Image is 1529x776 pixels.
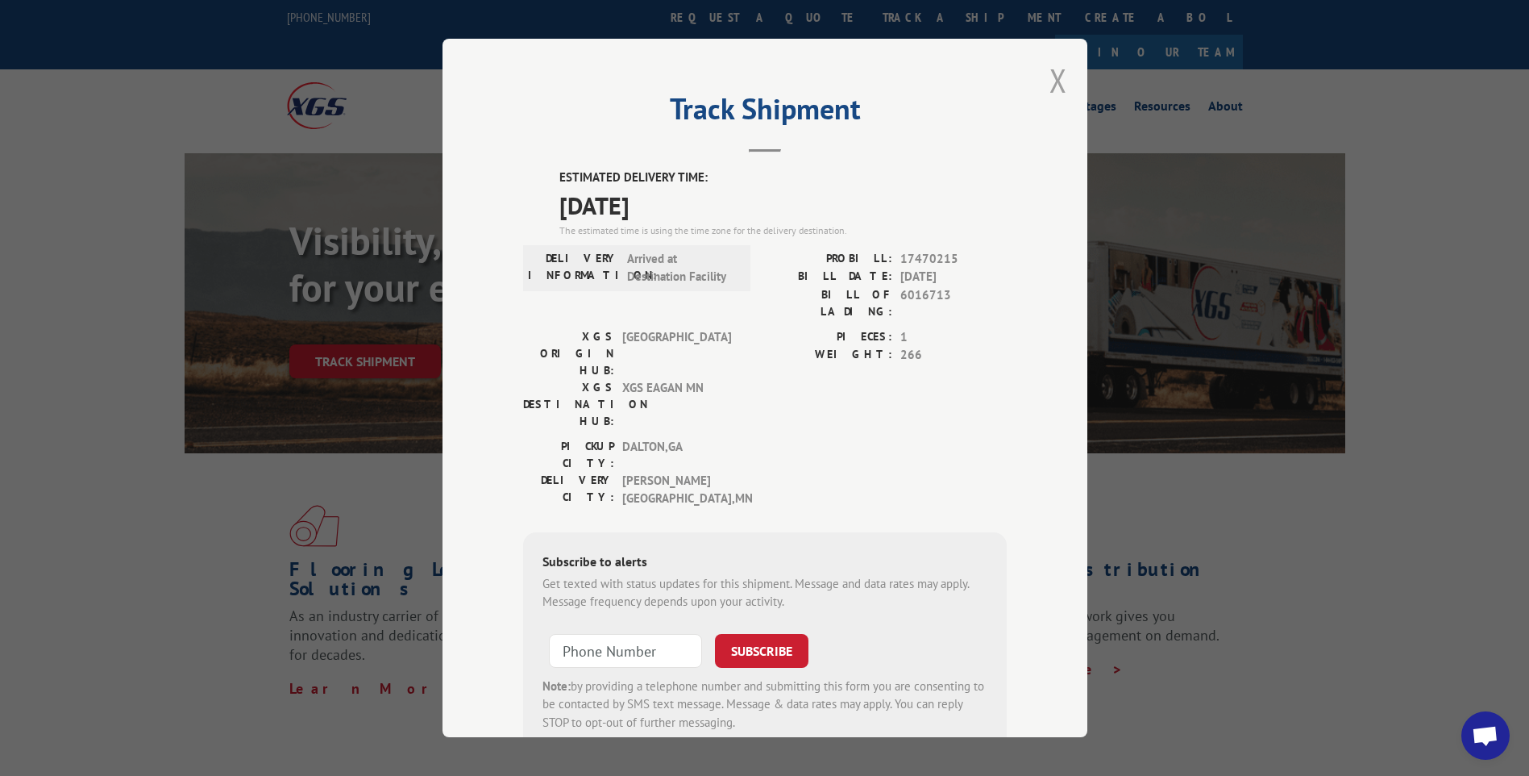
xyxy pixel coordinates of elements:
div: The estimated time is using the time zone for the delivery destination. [559,223,1007,238]
strong: Note: [542,678,571,694]
label: PROBILL: [765,250,892,269]
span: [PERSON_NAME][GEOGRAPHIC_DATA] , MN [622,472,731,508]
div: Get texted with status updates for this shipment. Message and data rates may apply. Message frequ... [542,575,987,611]
label: BILL OF LADING: [765,286,892,320]
span: [DATE] [900,268,1007,286]
div: Open chat [1461,711,1510,760]
label: XGS ORIGIN HUB: [523,328,614,379]
span: 266 [900,346,1007,365]
span: [GEOGRAPHIC_DATA] [622,328,731,379]
label: PIECES: [765,328,892,347]
span: 17470215 [900,250,1007,269]
button: Close modal [1049,59,1067,102]
label: DELIVERY CITY: [523,472,614,508]
span: DALTON , GA [622,438,731,472]
label: DELIVERY INFORMATION: [528,250,619,286]
label: XGS DESTINATION HUB: [523,379,614,430]
div: Subscribe to alerts [542,552,987,575]
button: SUBSCRIBE [715,634,808,668]
h2: Track Shipment [523,98,1007,128]
span: Arrived at Destination Facility [627,250,736,286]
div: by providing a telephone number and submitting this form you are consenting to be contacted by SM... [542,678,987,732]
span: XGS EAGAN MN [622,379,731,430]
span: 6016713 [900,286,1007,320]
span: 1 [900,328,1007,347]
input: Phone Number [549,634,702,668]
span: [DATE] [559,187,1007,223]
label: BILL DATE: [765,268,892,286]
label: WEIGHT: [765,346,892,365]
label: ESTIMATED DELIVERY TIME: [559,169,1007,187]
label: PICKUP CITY: [523,438,614,472]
